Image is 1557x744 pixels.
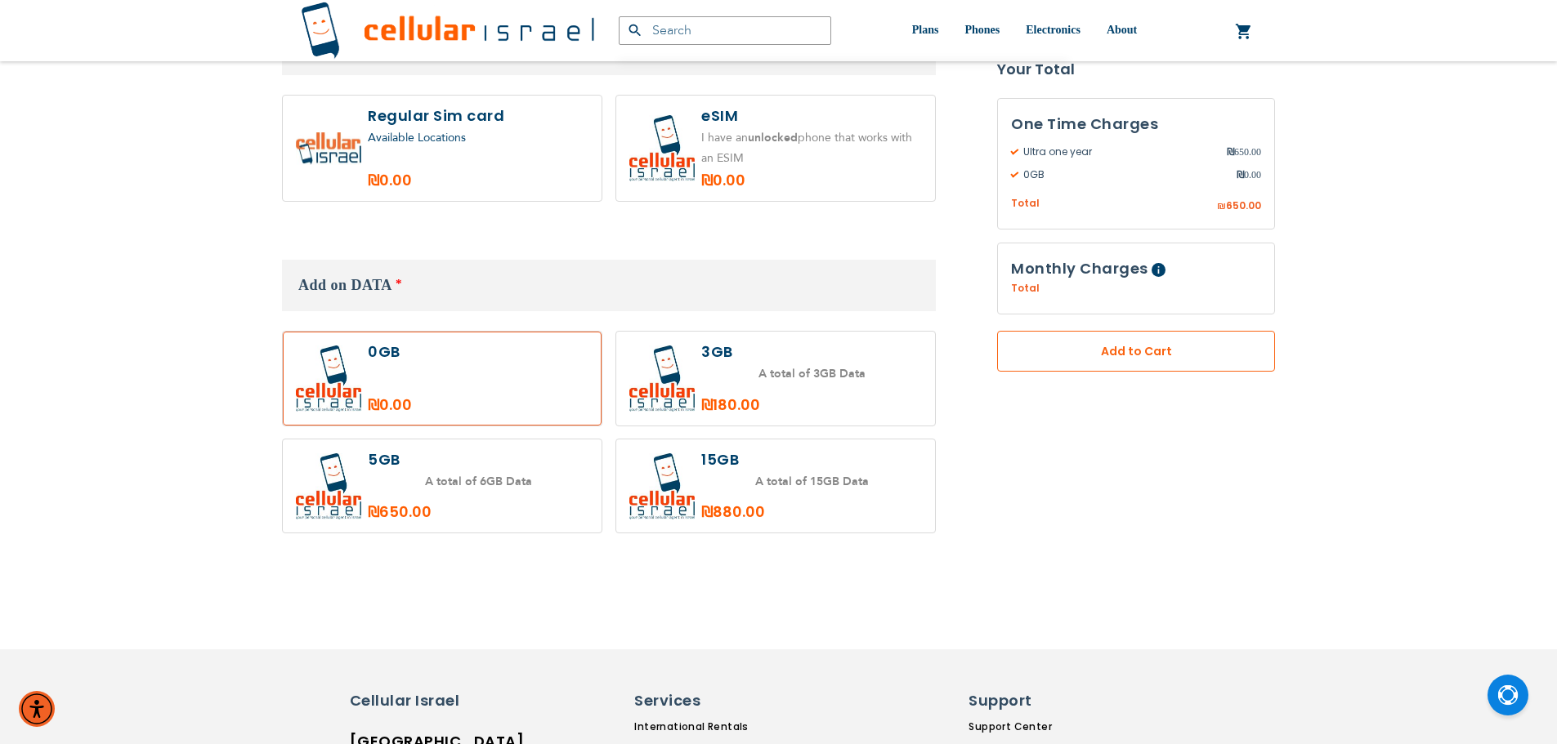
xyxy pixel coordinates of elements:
[1026,24,1081,36] span: Electronics
[1107,24,1137,36] span: About
[1011,167,1237,182] span: 0GB
[1152,264,1166,278] span: Help
[1237,167,1261,182] span: 0.00
[619,16,831,45] input: Search
[997,57,1275,82] strong: Your Total
[19,691,55,727] div: Accessibility Menu
[1227,145,1261,159] span: 650.00
[1237,167,1244,182] span: ₪
[1226,198,1261,212] span: 650.00
[1011,196,1040,212] span: Total
[1227,145,1234,159] span: ₪
[969,719,1070,734] a: Support Center
[350,690,493,711] h6: Cellular Israel
[1011,282,1040,296] span: Total
[634,690,826,711] h6: Services
[997,332,1275,372] button: Add to Cart
[1217,199,1226,214] span: ₪
[964,24,1000,36] span: Phones
[1051,343,1221,360] span: Add to Cart
[912,24,939,36] span: Plans
[1011,145,1227,159] span: Ultra one year
[634,719,836,734] a: International Rentals
[301,2,594,60] img: Cellular Israel Logo
[969,690,1060,711] h6: Support
[1011,112,1261,136] h3: One Time Charges
[298,277,391,293] span: Add on DATA
[368,130,466,145] a: Available Locations
[1011,259,1148,279] span: Monthly Charges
